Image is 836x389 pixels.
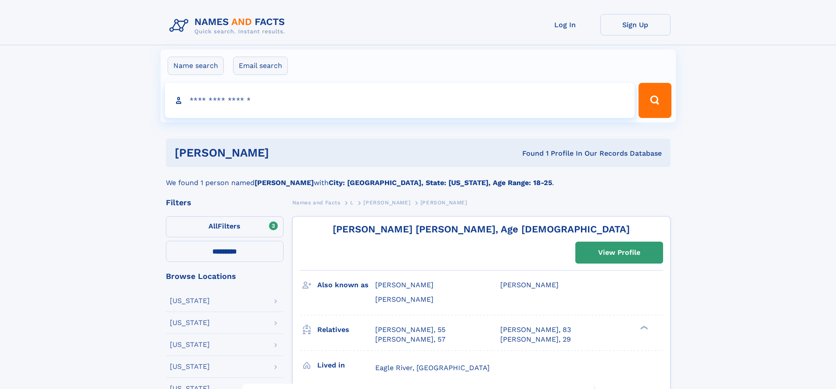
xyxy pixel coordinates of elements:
[639,83,671,118] button: Search Button
[166,272,283,280] div: Browse Locations
[168,57,224,75] label: Name search
[420,200,467,206] span: [PERSON_NAME]
[208,222,218,230] span: All
[166,14,292,38] img: Logo Names and Facts
[166,167,671,188] div: We found 1 person named with .
[375,364,490,372] span: Eagle River, [GEOGRAPHIC_DATA]
[375,281,434,289] span: [PERSON_NAME]
[500,281,559,289] span: [PERSON_NAME]
[350,197,354,208] a: L
[170,319,210,326] div: [US_STATE]
[170,341,210,348] div: [US_STATE]
[638,325,649,330] div: ❯
[166,216,283,237] label: Filters
[317,358,375,373] h3: Lived in
[165,83,635,118] input: search input
[317,322,375,337] h3: Relatives
[292,197,341,208] a: Names and Facts
[500,325,571,335] a: [PERSON_NAME], 83
[395,149,662,158] div: Found 1 Profile In Our Records Database
[175,147,396,158] h1: [PERSON_NAME]
[233,57,288,75] label: Email search
[170,297,210,304] div: [US_STATE]
[375,335,445,344] a: [PERSON_NAME], 57
[530,14,600,36] a: Log In
[363,197,410,208] a: [PERSON_NAME]
[375,325,445,335] a: [PERSON_NAME], 55
[170,363,210,370] div: [US_STATE]
[363,200,410,206] span: [PERSON_NAME]
[255,178,314,187] b: [PERSON_NAME]
[375,295,434,303] span: [PERSON_NAME]
[350,200,354,206] span: L
[329,178,552,187] b: City: [GEOGRAPHIC_DATA], State: [US_STATE], Age Range: 18-25
[600,14,671,36] a: Sign Up
[576,242,663,263] a: View Profile
[333,224,630,235] a: [PERSON_NAME] [PERSON_NAME], Age [DEMOGRAPHIC_DATA]
[500,335,571,344] a: [PERSON_NAME], 29
[598,243,640,263] div: View Profile
[166,199,283,207] div: Filters
[317,278,375,293] h3: Also known as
